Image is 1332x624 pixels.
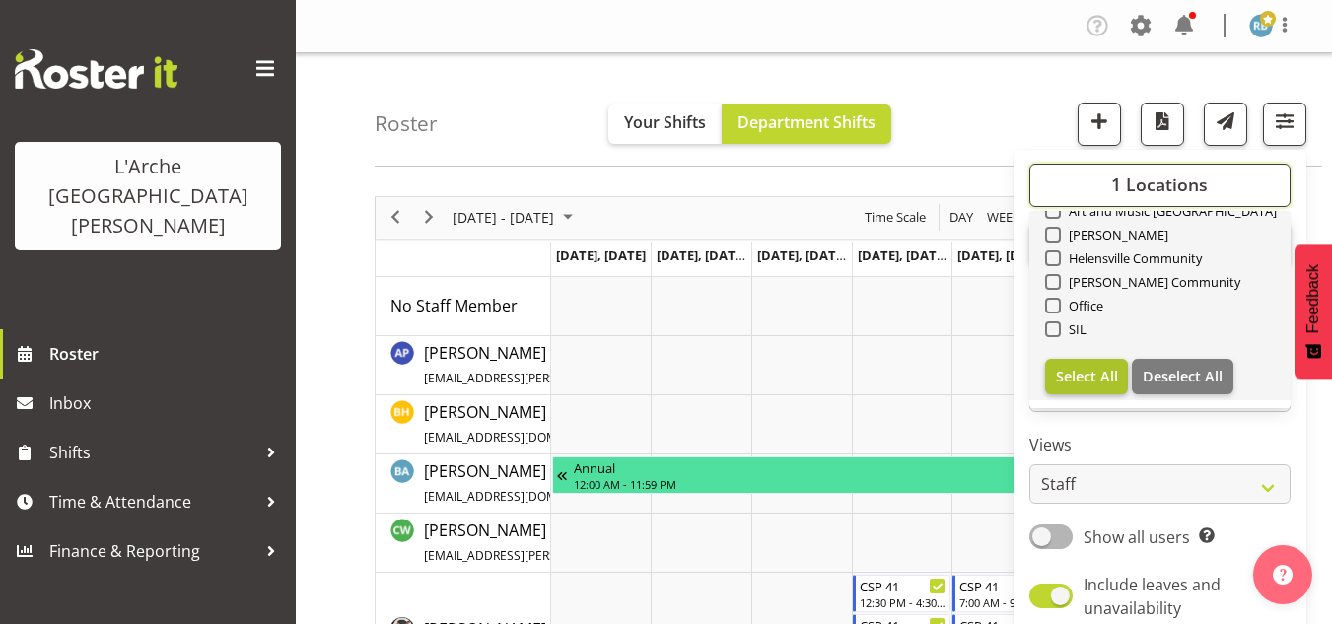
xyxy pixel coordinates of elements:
[390,295,518,316] span: No Staff Member
[424,341,799,388] a: [PERSON_NAME][EMAIL_ADDRESS][PERSON_NAME][DOMAIN_NAME]
[379,197,412,239] div: previous period
[657,246,746,264] span: [DATE], [DATE]
[1295,244,1332,379] button: Feedback - Show survey
[574,457,1147,477] div: Annual
[984,205,1024,230] button: Timeline Week
[757,246,847,264] span: [DATE], [DATE]
[49,438,256,467] span: Shifts
[49,487,256,517] span: Time & Attendance
[376,514,551,573] td: Caitlin Wood resource
[959,576,1046,595] div: CSP 41
[376,277,551,336] td: No Staff Member resource
[390,294,518,317] a: No Staff Member
[946,205,977,230] button: Timeline Day
[424,342,799,387] span: [PERSON_NAME]
[722,104,891,144] button: Department Shifts
[1061,274,1241,290] span: [PERSON_NAME] Community
[1056,367,1118,385] span: Select All
[424,488,620,505] span: [EMAIL_ADDRESS][DOMAIN_NAME]
[376,395,551,454] td: Ben Hammond resource
[35,152,261,241] div: L'Arche [GEOGRAPHIC_DATA][PERSON_NAME]
[1061,227,1169,243] span: [PERSON_NAME]
[1084,574,1221,619] span: Include leaves and unavailability
[1304,264,1322,333] span: Feedback
[862,205,930,230] button: Time Scale
[1078,103,1121,146] button: Add a new shift
[574,476,1147,492] div: 12:00 AM - 11:59 PM
[860,576,946,595] div: CSP 41
[424,400,699,448] a: [PERSON_NAME][EMAIL_ADDRESS][DOMAIN_NAME]
[985,205,1022,230] span: Week
[424,429,620,446] span: [EMAIL_ADDRESS][DOMAIN_NAME]
[424,520,799,565] span: [PERSON_NAME]
[1029,164,1291,207] button: 1 Locations
[863,205,928,230] span: Time Scale
[375,112,438,135] h4: Roster
[1132,359,1233,394] button: Deselect All
[451,205,556,230] span: [DATE] - [DATE]
[959,594,1046,610] div: 7:00 AM - 9:30 AM
[853,575,951,612] div: Cherri Waata Vale"s event - CSP 41 Begin From Thursday, October 2, 2025 at 12:30:00 PM GMT+13:00 ...
[1061,321,1087,337] span: SIL
[424,370,713,386] span: [EMAIL_ADDRESS][PERSON_NAME][DOMAIN_NAME]
[412,197,446,239] div: next period
[860,594,946,610] div: 12:30 PM - 4:30 PM
[376,454,551,514] td: Bibi Ali resource
[1061,298,1104,313] span: Office
[947,205,975,230] span: Day
[15,49,177,89] img: Rosterit website logo
[424,401,699,447] span: [PERSON_NAME]
[952,575,1051,612] div: Cherri Waata Vale"s event - CSP 41 Begin From Friday, October 3, 2025 at 7:00:00 AM GMT+13:00 End...
[1273,565,1293,585] img: help-xxl-2.png
[1061,203,1278,219] span: Art and Music [GEOGRAPHIC_DATA]
[737,111,876,133] span: Department Shifts
[1111,173,1208,196] span: 1 Locations
[49,388,286,418] span: Inbox
[1143,367,1223,385] span: Deselect All
[424,519,799,566] a: [PERSON_NAME][EMAIL_ADDRESS][PERSON_NAME][DOMAIN_NAME]
[1263,103,1306,146] button: Filter Shifts
[608,104,722,144] button: Your Shifts
[1204,103,1247,146] button: Send a list of all shifts for the selected filtered period to all rostered employees.
[624,111,706,133] span: Your Shifts
[416,205,443,230] button: Next
[1061,250,1203,266] span: Helensville Community
[49,536,256,566] span: Finance & Reporting
[424,459,699,507] a: [PERSON_NAME][EMAIL_ADDRESS][DOMAIN_NAME]
[446,197,585,239] div: Sep 29 - Oct 05, 2025
[1141,103,1184,146] button: Download a PDF of the roster according to the set date range.
[1084,526,1190,548] span: Show all users
[424,547,713,564] span: [EMAIL_ADDRESS][PERSON_NAME][DOMAIN_NAME]
[1249,14,1273,37] img: robin-buch3407.jpg
[450,205,582,230] button: October 2025
[424,460,699,506] span: [PERSON_NAME]
[1045,359,1129,394] button: Select All
[1029,433,1291,456] label: Views
[383,205,409,230] button: Previous
[556,246,646,264] span: [DATE], [DATE]
[376,336,551,395] td: Ayamita Paul resource
[957,246,1047,264] span: [DATE], [DATE]
[552,456,1152,494] div: Bibi Ali"s event - Annual Begin From Tuesday, September 23, 2025 at 12:00:00 AM GMT+12:00 Ends At...
[49,339,286,369] span: Roster
[858,246,947,264] span: [DATE], [DATE]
